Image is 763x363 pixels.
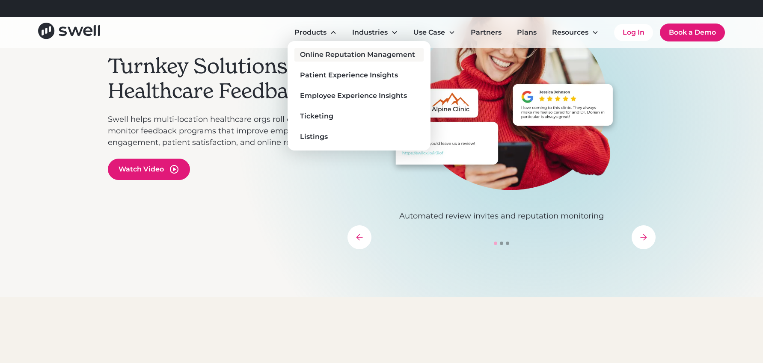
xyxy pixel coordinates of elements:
[108,159,190,180] a: open lightbox
[108,54,339,103] h2: Turnkey Solutions for Healthcare Feedback
[614,24,653,41] a: Log In
[294,48,424,62] a: Online Reputation Management
[632,225,656,249] div: next slide
[660,24,725,41] a: Book a Demo
[300,91,407,101] div: Employee Experience Insights
[500,242,503,245] div: Show slide 2 of 3
[552,27,588,38] div: Resources
[464,24,508,41] a: Partners
[300,50,415,60] div: Online Reputation Management
[407,24,462,41] div: Use Case
[510,24,543,41] a: Plans
[345,24,405,41] div: Industries
[352,27,388,38] div: Industries
[294,68,424,82] a: Patient Experience Insights
[413,27,445,38] div: Use Case
[347,210,656,222] p: Automated review invites and reputation monitoring
[494,242,497,245] div: Show slide 1 of 3
[294,130,424,144] a: Listings
[294,27,327,38] div: Products
[294,109,424,123] a: Ticketing
[288,41,430,151] nav: Products
[119,164,164,174] div: Watch Video
[300,70,398,80] div: Patient Experience Insights
[288,24,344,41] div: Products
[506,242,509,245] div: Show slide 3 of 3
[300,132,328,142] div: Listings
[300,111,333,121] div: Ticketing
[612,271,763,363] iframe: Chat Widget
[294,89,424,103] a: Employee Experience Insights
[545,24,606,41] div: Resources
[38,23,100,42] a: home
[347,225,371,249] div: previous slide
[108,114,339,148] p: Swell helps multi-location healthcare orgs roll out and monitor feedback programs that improve em...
